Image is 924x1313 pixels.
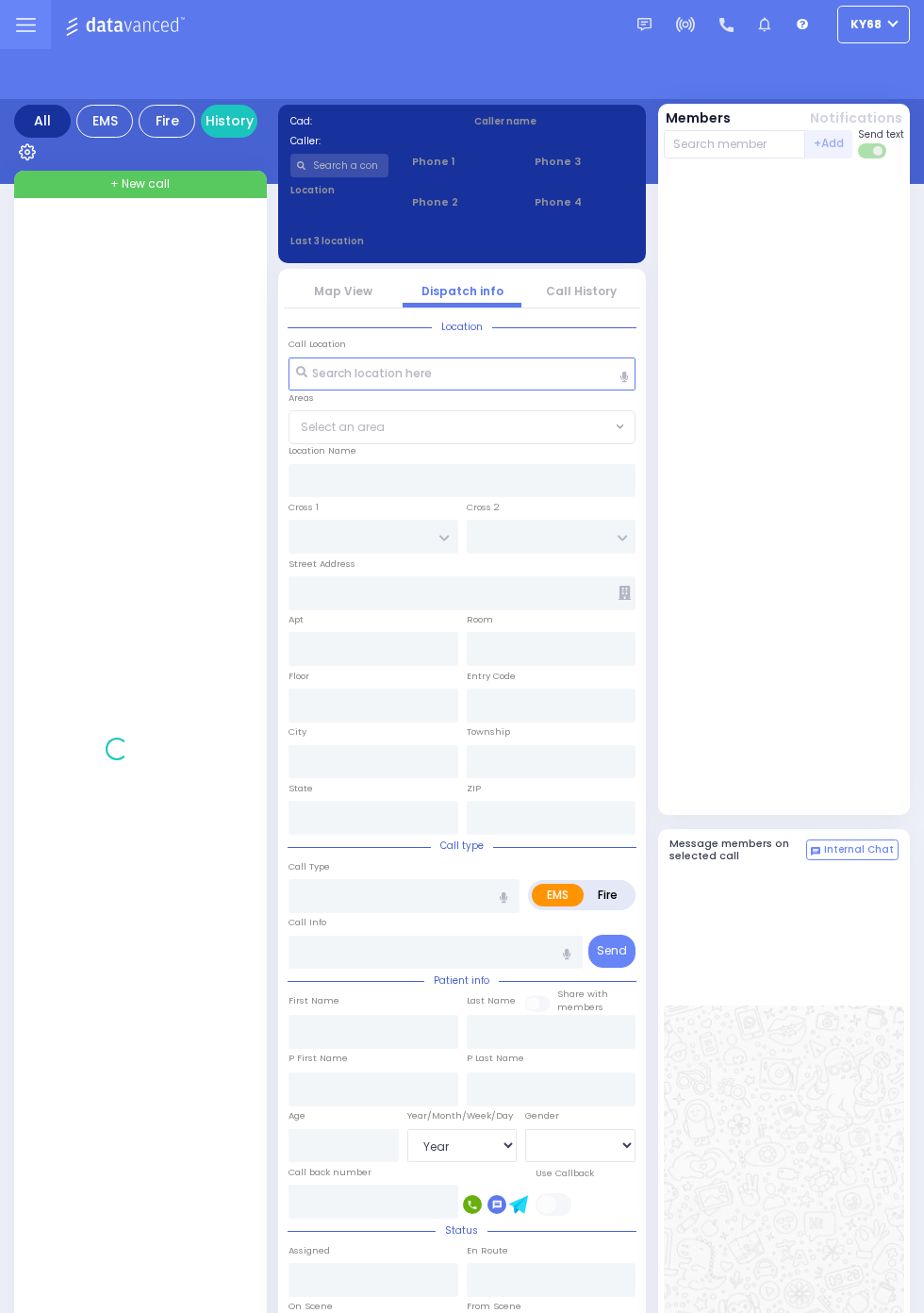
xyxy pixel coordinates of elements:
[289,916,326,929] label: Call Info
[290,234,463,248] label: Last 3 location
[412,194,511,210] span: Phone 2
[557,1001,603,1013] span: members
[289,338,346,351] label: Call Location
[637,18,652,32] img: message.svg
[290,114,451,128] label: Cad:
[619,586,631,600] span: Other building occupants
[431,839,493,853] span: Call type
[811,847,820,856] img: comment-alt.png
[289,670,309,683] label: Floor
[557,988,608,1000] small: Share with
[467,782,481,795] label: ZIP
[289,1166,371,1179] label: Call back number
[588,935,635,968] button: Send
[289,1109,305,1122] label: Age
[669,838,807,862] h5: Message members on selected call
[289,994,339,1007] label: First Name
[289,1052,348,1065] label: P First Name
[664,130,806,158] input: Search member
[290,183,389,197] label: Location
[546,283,617,299] a: Call History
[290,154,389,177] input: Search a contact
[850,16,882,33] span: ky68
[289,782,313,795] label: State
[432,320,492,334] span: Location
[139,105,195,138] div: Fire
[289,613,304,626] label: Apt
[289,557,355,571] label: Street Address
[76,105,133,138] div: EMS
[407,1109,518,1122] div: Year/Month/Week/Day
[301,419,385,436] span: Select an area
[474,114,635,128] label: Caller name
[858,127,904,141] span: Send text
[583,884,633,906] label: Fire
[290,134,451,148] label: Caller:
[424,973,499,988] span: Patient info
[467,670,516,683] label: Entry Code
[289,391,314,405] label: Areas
[436,1223,487,1238] span: Status
[535,194,634,210] span: Phone 4
[467,1300,521,1313] label: From Scene
[824,843,894,856] span: Internal Chat
[806,839,899,860] button: Internal Chat
[289,725,306,739] label: City
[837,6,910,43] button: ky68
[289,357,635,391] input: Search location here
[314,283,372,299] a: Map View
[289,1300,333,1313] label: On Scene
[666,108,731,128] button: Members
[525,1109,559,1122] label: Gender
[289,860,330,873] label: Call Type
[65,13,190,37] img: Logo
[14,105,71,138] div: All
[467,1052,524,1065] label: P Last Name
[858,141,888,160] label: Turn off text
[536,1167,594,1180] label: Use Callback
[412,154,511,170] span: Phone 1
[467,994,516,1007] label: Last Name
[201,105,257,138] a: History
[110,175,170,192] span: + New call
[289,1244,330,1257] label: Assigned
[467,1244,508,1257] label: En Route
[289,501,319,514] label: Cross 1
[289,444,356,457] label: Location Name
[467,613,493,626] label: Room
[421,283,503,299] a: Dispatch info
[532,884,584,906] label: EMS
[467,501,500,514] label: Cross 2
[535,154,634,170] span: Phone 3
[467,725,510,739] label: Township
[810,108,902,128] button: Notifications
